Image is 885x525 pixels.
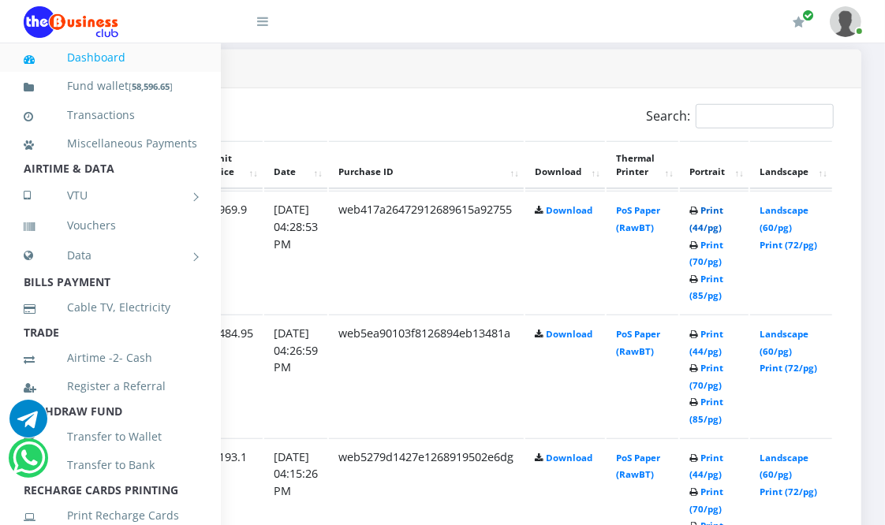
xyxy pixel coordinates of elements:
[264,315,327,437] td: [DATE] 04:26:59 PM
[616,204,660,233] a: PoS Paper (RawBT)
[689,239,723,268] a: Print (70/pg)
[689,328,723,357] a: Print (44/pg)
[329,191,524,313] td: web417a26472912689615a92755
[13,451,45,477] a: Chat for support
[607,141,678,190] th: Thermal Printer: activate to sort column ascending
[616,328,660,357] a: PoS Paper (RawBT)
[760,328,808,357] a: Landscape (60/pg)
[760,452,808,481] a: Landscape (60/pg)
[24,289,197,326] a: Cable TV, Electricity
[689,362,723,391] a: Print (70/pg)
[689,396,723,425] a: Print (85/pg)
[202,191,263,313] td: ₦969.9
[132,80,170,92] b: 58,596.65
[24,6,118,38] img: Logo
[129,80,173,92] small: [ ]
[24,447,197,483] a: Transfer to Bank
[24,97,197,133] a: Transactions
[546,204,592,216] a: Download
[202,315,263,437] td: ₦484.95
[264,191,327,313] td: [DATE] 04:28:53 PM
[546,328,592,340] a: Download
[750,141,832,190] th: Landscape: activate to sort column ascending
[329,141,524,190] th: Purchase ID: activate to sort column ascending
[546,452,592,464] a: Download
[646,104,834,128] label: Search:
[680,141,749,190] th: Portrait: activate to sort column ascending
[760,204,808,233] a: Landscape (60/pg)
[525,141,605,190] th: Download: activate to sort column ascending
[689,452,723,481] a: Print (44/pg)
[689,273,723,302] a: Print (85/pg)
[830,6,861,37] img: User
[24,68,197,105] a: Fund wallet[58,596.65]
[689,204,723,233] a: Print (44/pg)
[202,141,263,190] th: Unit Price: activate to sort column ascending
[329,315,524,437] td: web5ea90103f8126894eb13481a
[24,368,197,404] a: Register a Referral
[760,486,817,497] a: Print (72/pg)
[689,486,723,515] a: Print (70/pg)
[24,236,197,275] a: Data
[24,39,197,76] a: Dashboard
[696,104,834,128] input: Search:
[24,125,197,162] a: Miscellaneous Payments
[616,452,660,481] a: PoS Paper (RawBT)
[24,207,197,244] a: Vouchers
[24,176,197,215] a: VTU
[9,411,47,438] a: Chat for support
[802,9,814,21] span: Renew/Upgrade Subscription
[760,239,817,251] a: Print (72/pg)
[760,362,817,374] a: Print (72/pg)
[24,419,197,455] a: Transfer to Wallet
[793,16,805,28] i: Renew/Upgrade Subscription
[264,141,327,190] th: Date: activate to sort column ascending
[24,340,197,376] a: Airtime -2- Cash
